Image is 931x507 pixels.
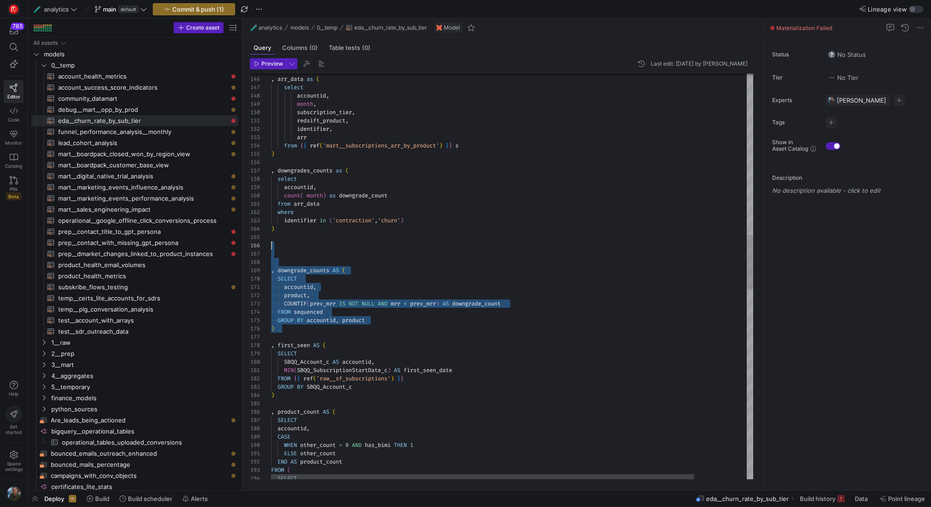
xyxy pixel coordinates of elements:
[851,491,874,507] button: Data
[317,24,338,31] span: 0__temp
[344,22,429,33] button: eda__churn_rate_by_sub_tier
[6,424,22,435] span: Get started
[58,93,228,104] span: community_datamart​​​​​​​​​​
[191,495,208,502] span: Alerts
[284,84,303,91] span: select
[250,291,260,299] div: 172
[250,158,260,166] div: 156
[31,148,238,159] a: mart__boardpack_closed_won_by_region_view​​​​​​​​​​
[31,37,238,49] div: Press SPACE to select this row.
[51,426,237,437] span: bigquery__operational_tables​​​​​​​​
[83,491,114,507] button: Build
[58,293,228,304] span: temp__certs_lite_accounts_for_sdrs​​​​​​​​​​
[31,293,238,304] div: Press SPACE to select this row.
[31,193,238,204] a: mart__marketing_events_performance_analysis​​​​​​​​​​
[31,293,238,304] a: temp__certs_lite_accounts_for_sdrs​​​​​​​​​​
[278,175,297,183] span: select
[250,225,260,233] div: 164
[58,149,228,159] span: mart__boardpack_closed_won_by_region_view​​​​​​​​​​
[51,393,237,403] span: finance_models
[313,342,320,349] span: AS
[250,141,260,150] div: 154
[8,391,19,397] span: Help
[349,300,358,307] span: NOT
[250,191,260,200] div: 160
[329,217,332,224] span: (
[58,304,228,315] span: temp__plg_conversation_analysis​​​​​​​​​​
[31,237,238,248] a: prep__contact_with_missing_gpt_persona​​​​​​​​​​
[313,183,316,191] span: ,
[250,24,257,31] span: 🧪
[282,45,318,51] span: Columns
[323,192,326,199] span: )
[250,108,260,116] div: 150
[313,100,316,108] span: ,
[4,446,24,476] a: Spacesettings
[4,377,24,401] button: Help
[323,142,439,149] span: 'mart__subscriptions_arr_by_product'
[9,5,18,14] img: https://storage.googleapis.com/y42-prod-data-exchange/images/C0c2ZRu8XU2mQEXUlKrTCN4i0dD3czfOt8UZ...
[31,126,238,137] a: funnel_performance_analysis__monthly​​​​​​​​​​
[250,308,260,316] div: 174
[250,216,260,225] div: 163
[250,183,260,191] div: 159
[31,337,238,348] div: Press SPACE to select this row.
[342,267,345,274] span: (
[6,193,21,200] span: Beta
[31,259,238,270] a: product_health_email_volumes​​​​​​​​​​
[828,51,835,58] img: No status
[51,415,228,426] span: Are_leads_being_actioned​​​​​​​​​​
[378,217,400,224] span: 'churn'
[51,459,228,470] span: bounced_mails_percentage​​​​​​​​​​
[284,217,316,224] span: identifier
[342,317,365,324] span: product
[320,217,326,224] span: in
[8,117,19,122] span: Code
[31,193,238,204] div: Press SPACE to select this row.
[284,192,300,199] span: count
[4,80,24,103] a: Editor
[772,97,818,104] span: Experts
[58,82,228,93] span: account_success_score_indicators​​​​​​​​​​
[271,150,274,158] span: )
[828,97,835,104] img: https://storage.googleapis.com/y42-prod-data-exchange/images/6IdsliWYEjCj6ExZYNtk9pMT8U8l8YHLguyz...
[410,300,436,307] span: prev_mrr
[250,133,260,141] div: 153
[58,326,228,337] span: test__sdr_outreach_data​​​​​​​​​​
[436,300,439,307] span: )
[51,60,237,71] span: 0__temp
[250,150,260,158] div: 155
[58,238,228,248] span: prep__contact_with_missing_gpt_persona​​​​​​​​​​
[278,267,329,274] span: downgrade_counts
[868,6,907,13] span: Lineage view
[278,342,310,349] span: first_seen
[4,1,24,17] a: https://storage.googleapis.com/y42-prod-data-exchange/images/C0c2ZRu8XU2mQEXUlKrTCN4i0dD3czfOt8UZ...
[271,167,274,174] span: ,
[250,283,260,291] div: 171
[876,491,929,507] button: Point lineage
[31,3,79,15] button: 🧪analytics
[250,208,260,216] div: 162
[772,175,927,181] p: Description
[250,250,260,258] div: 167
[278,75,303,83] span: arr_data
[284,142,297,149] span: from
[300,192,303,199] span: (
[259,24,282,31] span: analytics
[51,482,237,492] span: certificates_lite_stats​​​​​​​​
[329,192,336,199] span: as
[58,127,228,137] span: funnel_performance_analysis__monthly​​​​​​​​​​
[284,283,313,291] span: accountid
[118,6,139,13] span: default
[51,382,237,392] span: 5__temporary
[400,217,404,224] span: )
[31,470,238,481] a: campaigns_with_conv_objects​​​​​​​​​​
[31,326,238,337] a: test__sdr_outreach_data​​​​​​​​​​
[4,22,24,39] button: 785
[284,300,307,307] span: COUNTIF
[250,75,260,83] div: 146
[314,22,340,33] button: 0__temp
[58,171,228,182] span: mart__digital_native_trial_analysis​​​​​​​​​​
[31,315,238,326] a: test__account_with_arrays​​​​​​​​​​
[297,317,303,324] span: BY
